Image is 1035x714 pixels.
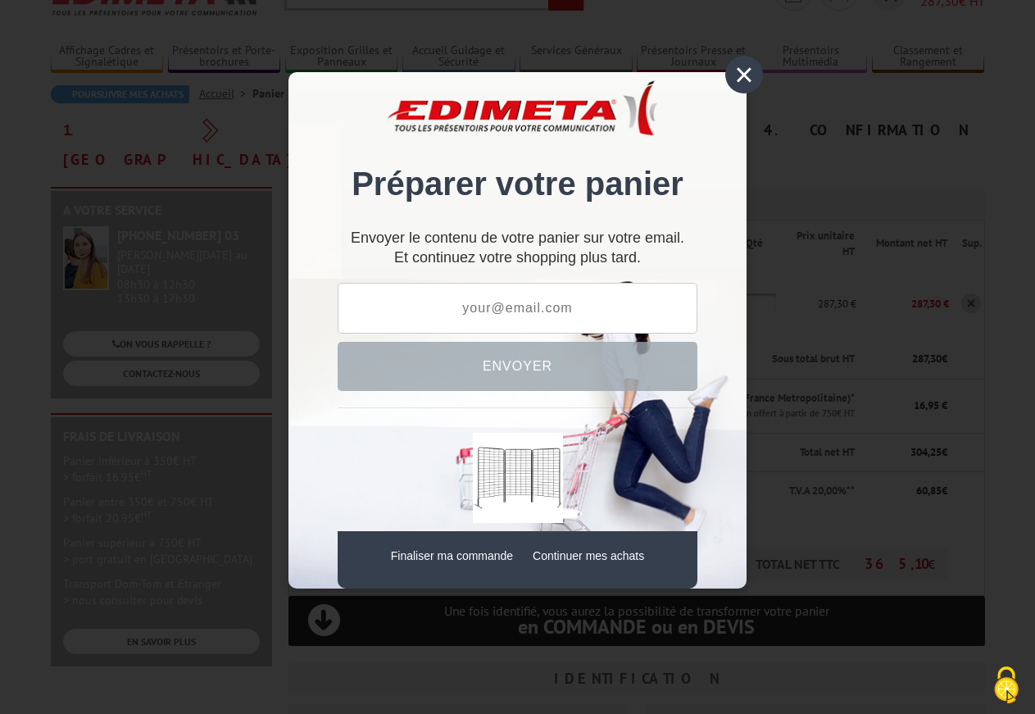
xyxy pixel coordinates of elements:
p: Envoyer le contenu de votre panier sur votre email. [338,236,697,240]
a: Continuer mes achats [533,549,644,562]
div: Préparer votre panier [338,97,697,219]
button: Envoyer [338,342,697,391]
button: Cookies (fenêtre modale) [978,658,1035,714]
div: Et continuez votre shopping plus tard. [338,236,697,266]
input: your@email.com [338,283,697,334]
div: × [725,56,763,93]
img: Cookies (fenêtre modale) [986,665,1027,706]
a: Finaliser ma commande [391,549,513,562]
